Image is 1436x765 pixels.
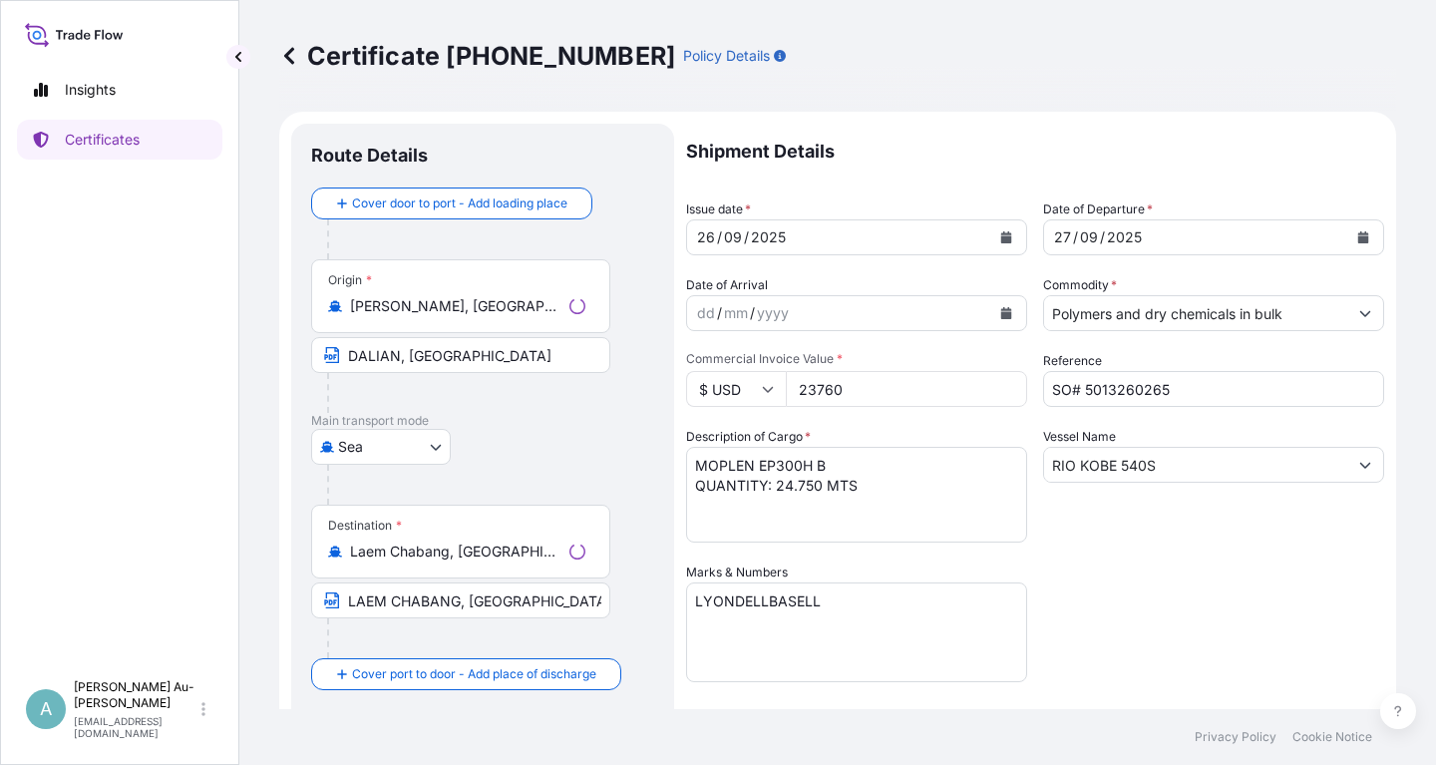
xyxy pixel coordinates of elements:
div: / [750,301,755,325]
button: Show suggestions [1347,447,1383,483]
p: Insights [65,80,116,100]
input: Type to search vessel name or IMO [1044,447,1347,483]
button: Calendar [1347,221,1379,253]
div: year, [755,301,791,325]
label: Reference [1043,351,1102,371]
span: Date of Departure [1043,199,1153,219]
input: Destination [350,542,561,562]
span: Issue date [686,199,751,219]
a: Privacy Policy [1195,729,1276,745]
input: Origin [350,296,561,316]
div: / [717,225,722,249]
a: Certificates [17,120,222,160]
input: Text to appear on certificate [311,582,610,618]
input: Enter amount [786,371,1027,407]
div: month, [722,225,744,249]
label: Description of Cargo [686,427,811,447]
textarea: MOPLEN EP300H B QUANTITY: 24.750 MTS [686,447,1027,543]
span: Commercial Invoice Value [686,351,1027,367]
div: day, [695,225,717,249]
span: Date of Arrival [686,275,768,295]
div: / [1100,225,1105,249]
div: Destination [328,518,402,534]
button: Cover port to door - Add place of discharge [311,658,621,690]
button: Cover door to port - Add loading place [311,188,592,219]
button: Calendar [990,297,1022,329]
span: Sea [338,437,363,457]
p: Route Details [311,144,428,168]
span: Cover port to door - Add place of discharge [352,664,596,684]
div: month, [1078,225,1100,249]
div: year, [1105,225,1144,249]
div: day, [1052,225,1073,249]
label: Marks & Numbers [686,563,788,582]
input: Text to appear on certificate [311,337,610,373]
div: Origin [328,272,372,288]
p: [EMAIL_ADDRESS][DOMAIN_NAME] [74,715,197,739]
span: A [40,699,52,719]
button: Show suggestions [1347,295,1383,331]
input: Type to search commodity [1044,295,1347,331]
p: Shipment Details [686,124,1384,180]
div: / [717,301,722,325]
p: Main transport mode [311,413,654,429]
label: Vessel Name [1043,427,1116,447]
input: Enter booking reference [1043,371,1384,407]
div: year, [749,225,788,249]
p: Certificate [PHONE_NUMBER] [279,40,675,72]
a: Insights [17,70,222,110]
p: Certificates [65,130,140,150]
label: Commodity [1043,275,1117,295]
a: Cookie Notice [1292,729,1372,745]
div: Loading [569,298,585,314]
div: day, [695,301,717,325]
span: Cover door to port - Add loading place [352,193,567,213]
div: Loading [569,544,585,560]
div: month, [722,301,750,325]
p: [PERSON_NAME] Au-[PERSON_NAME] [74,679,197,711]
p: Policy Details [683,46,770,66]
div: / [744,225,749,249]
div: / [1073,225,1078,249]
textarea: LYONDELLBASELL [686,582,1027,682]
button: Select transport [311,429,451,465]
button: Calendar [990,221,1022,253]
